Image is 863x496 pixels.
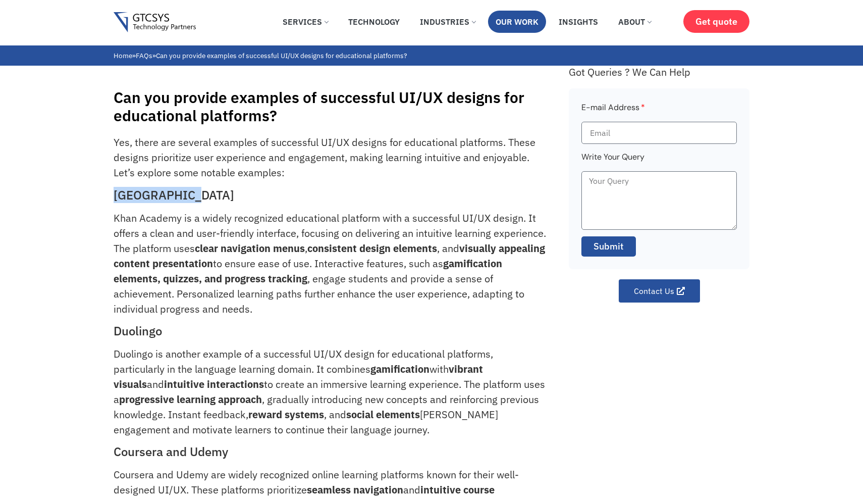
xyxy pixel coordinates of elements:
[581,101,645,122] label: E-mail Address
[488,11,546,33] a: Our Work
[594,240,624,253] span: Submit
[195,241,305,255] strong: clear navigation menus
[114,51,132,60] a: Home
[136,51,152,60] a: FAQs
[346,408,420,421] strong: social elements
[619,279,700,303] a: Contact Us
[114,12,196,33] img: Gtcsys logo
[341,11,407,33] a: Technology
[634,287,674,295] span: Contact Us
[114,88,559,125] h1: Can you provide examples of successful UI/UX designs for educational platforms?
[683,10,749,33] a: Get quote
[119,392,262,406] strong: progressive learning approach
[156,51,407,60] span: Can you provide examples of successful UI/UX designs for educational platforms?
[581,122,737,144] input: Email
[275,11,336,33] a: Services
[114,257,502,285] strong: gamification elements, quizzes, and progress tracking
[114,346,546,437] p: Duolingo is another example of a successful UI/UX design for educational platforms, particularly ...
[307,241,437,255] strong: consistent design elements
[611,11,659,33] a: About
[114,51,407,60] span: » »
[114,444,546,459] h2: Coursera and Udemy
[581,236,636,257] button: Submit
[114,241,545,270] strong: visually appealing content presentation
[114,324,546,338] h2: Duolingo
[370,362,429,376] strong: gamification
[551,11,606,33] a: Insights
[114,135,546,180] p: Yes, there are several examples of successful UI/UX designs for educational platforms. These desi...
[114,362,483,391] strong: vibrant visuals
[164,377,264,391] strong: intuitive interactions
[569,66,749,78] div: Got Queries ? We Can Help
[114,188,546,203] h2: [GEOGRAPHIC_DATA]
[412,11,483,33] a: Industries
[114,211,546,317] p: Khan Academy is a widely recognized educational platform with a successful UI/UX design. It offer...
[248,408,324,421] strong: reward systems
[581,101,737,263] form: Faq Form
[695,16,737,27] span: Get quote
[581,151,644,171] label: Write Your Query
